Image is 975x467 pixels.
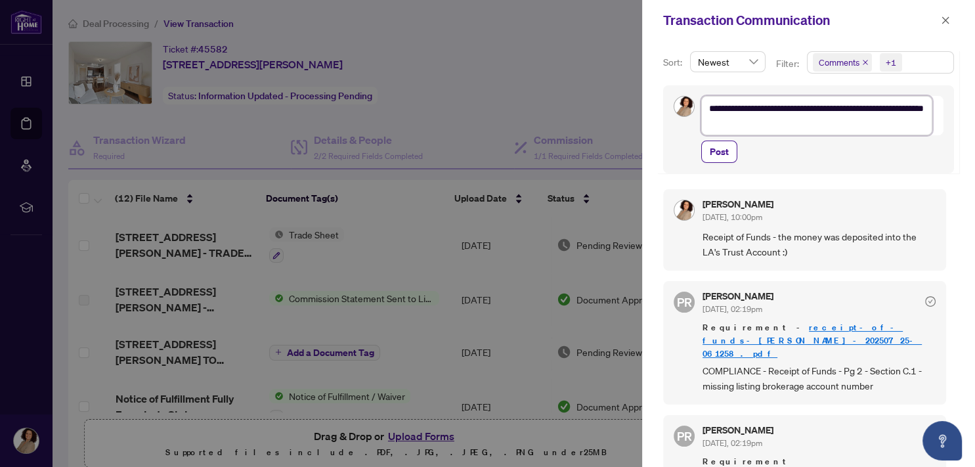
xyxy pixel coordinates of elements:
h5: [PERSON_NAME] [703,426,773,435]
div: +1 [886,56,896,69]
span: Comments [813,53,872,72]
img: Profile Icon [674,200,694,220]
span: PR [677,427,692,445]
span: Receipt of Funds - the money was deposited into the LA's Trust Account :) [703,229,936,260]
span: [DATE], 02:19pm [703,438,762,448]
p: Sort: [663,55,685,70]
span: PR [677,293,692,311]
span: check-circle [925,296,936,307]
button: Post [701,141,737,163]
h5: [PERSON_NAME] [703,200,773,209]
div: Transaction Communication [663,11,937,30]
span: Comments [819,56,859,69]
p: Filter: [776,56,801,71]
span: [DATE], 02:19pm [703,304,762,314]
span: COMPLIANCE - Receipt of Funds - Pg 2 - Section C.1 - missing listing brokerage account number [703,363,936,394]
img: Profile Icon [674,97,694,116]
span: Requirement - [703,321,936,361]
span: Post [710,141,729,162]
a: receipt-of-funds-[PERSON_NAME]-20250725-061258.pdf [703,322,922,359]
span: Newest [698,52,758,72]
span: close [941,16,950,25]
h5: [PERSON_NAME] [703,292,773,301]
span: close [862,59,869,66]
span: [DATE], 10:00pm [703,212,762,222]
button: Open asap [922,421,962,460]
